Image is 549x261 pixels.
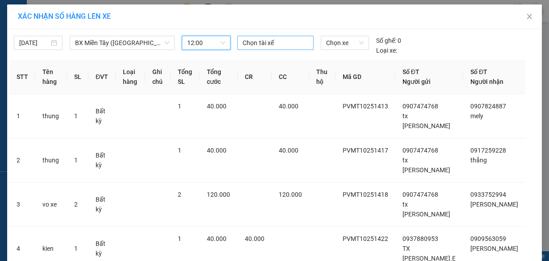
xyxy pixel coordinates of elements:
[279,191,302,198] span: 120.000
[35,94,67,138] td: thung
[309,60,335,94] th: Thu hộ
[67,60,88,94] th: SL
[9,182,35,227] td: 3
[88,182,116,227] td: Bất kỳ
[9,138,35,182] td: 2
[402,78,431,85] span: Người gửi
[88,138,116,182] td: Bất kỳ
[187,36,225,50] span: 12:00
[8,40,88,52] div: 0937880953
[470,191,506,198] span: 0933752994
[376,46,397,55] span: Loại xe:
[470,68,487,75] span: Số ĐT
[88,60,116,94] th: ĐVT
[402,201,450,218] span: tx [PERSON_NAME]
[470,112,483,120] span: mely
[470,78,503,85] span: Người nhận
[116,60,145,94] th: Loại hàng
[470,235,506,242] span: 0909563059
[343,147,388,154] span: PVMT10251417
[343,103,388,110] span: PVMT10251413
[470,147,506,154] span: 0917259228
[238,60,272,94] th: CR
[171,60,200,94] th: Tổng SL
[35,60,67,94] th: Tên hàng
[526,13,533,20] span: close
[402,147,438,154] span: 0907474768
[94,18,196,29] div: [PERSON_NAME]
[272,60,309,94] th: CC
[376,36,396,46] span: Số ghế:
[9,94,35,138] td: 1
[470,103,506,110] span: 0907824887
[207,191,230,198] span: 120.000
[245,235,264,242] span: 40.000
[178,191,181,198] span: 2
[402,157,450,174] span: tx [PERSON_NAME]
[74,157,78,164] span: 1
[402,103,438,110] span: 0907474768
[517,4,542,29] button: Close
[35,138,67,182] td: thung
[8,8,21,18] span: Gửi:
[164,40,170,46] span: down
[19,38,49,48] input: 11/10/2025
[9,60,35,94] th: STT
[75,36,169,50] span: BX Miền Tây (Hàng Ngoài)
[470,201,518,208] span: [PERSON_NAME]
[35,182,67,227] td: vo xe
[376,36,401,46] div: 0
[94,8,115,18] span: Nhận:
[279,103,298,110] span: 40.000
[402,235,438,242] span: 0937880953
[8,18,88,40] div: TX [PERSON_NAME].E
[470,245,518,252] span: [PERSON_NAME]
[335,60,395,94] th: Mã GD
[74,245,78,252] span: 1
[18,12,111,21] span: XÁC NHẬN SỐ HÀNG LÊN XE
[326,36,364,50] span: Chọn xe
[74,201,78,208] span: 2
[94,51,196,67] span: [PERSON_NAME]
[207,147,226,154] span: 40.000
[207,103,226,110] span: 40.000
[178,235,181,242] span: 1
[178,147,181,154] span: 1
[145,60,171,94] th: Ghi chú
[94,29,196,41] div: 0909563059
[279,147,298,154] span: 40.000
[200,60,238,94] th: Tổng cước
[74,112,78,120] span: 1
[402,191,438,198] span: 0907474768
[343,191,388,198] span: PVMT10251418
[470,157,487,164] span: thắng
[94,8,196,18] div: HANG NGOAI
[94,41,107,51] span: DĐ:
[207,235,226,242] span: 40.000
[343,235,388,242] span: PVMT10251422
[8,8,88,18] div: PV Miền Tây
[88,94,116,138] td: Bất kỳ
[402,112,450,129] span: tx [PERSON_NAME]
[178,103,181,110] span: 1
[402,68,419,75] span: Số ĐT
